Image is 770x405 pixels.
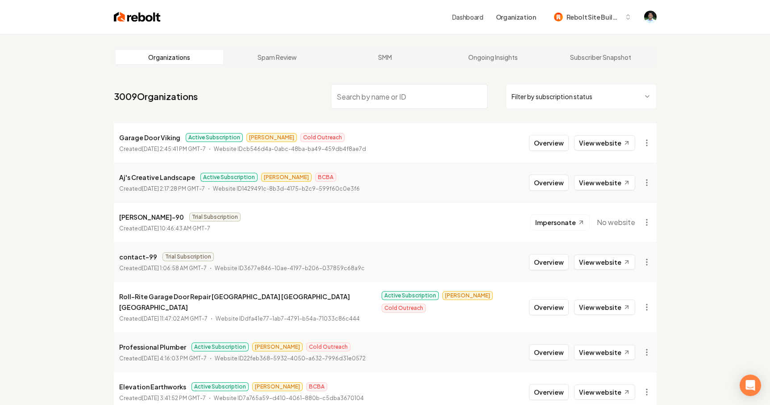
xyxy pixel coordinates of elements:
[261,173,312,182] span: [PERSON_NAME]
[142,265,207,271] time: [DATE] 1:06:58 AM GMT-7
[216,314,360,323] p: Website ID dfa41e77-1ab7-4791-b54a-71033c86c444
[214,145,366,154] p: Website ID cb546d4a-0abc-48ba-ba49-459db4f8ae7d
[142,225,210,232] time: [DATE] 10:46:43 AM GMT-7
[547,50,655,64] a: Subscriber Snapshot
[439,50,547,64] a: Ongoing Insights
[554,13,563,21] img: Rebolt Site Builder
[200,173,258,182] span: Active Subscription
[644,11,657,23] button: Open user button
[119,224,210,233] p: Created
[529,135,569,151] button: Overview
[142,315,208,322] time: [DATE] 11:47:02 AM GMT-7
[119,342,186,352] p: Professional Plumber
[574,135,635,150] a: View website
[119,212,184,222] p: [PERSON_NAME]-90
[740,375,761,396] div: Open Intercom Messenger
[574,345,635,360] a: View website
[300,133,345,142] span: Cold Outreach
[142,395,206,401] time: [DATE] 3:41:52 PM GMT-7
[252,342,303,351] span: [PERSON_NAME]
[491,9,541,25] button: Organization
[574,300,635,315] a: View website
[119,145,206,154] p: Created
[529,384,569,400] button: Overview
[215,354,366,363] p: Website ID 22feb368-5932-4050-a632-7996d31e0572
[442,291,493,300] span: [PERSON_NAME]
[119,172,195,183] p: Aj's Creative Landscape
[114,11,161,23] img: Rebolt Logo
[191,342,249,351] span: Active Subscription
[535,218,576,227] span: Impersonate
[191,382,249,391] span: Active Subscription
[116,50,224,64] a: Organizations
[529,344,569,360] button: Overview
[119,354,207,363] p: Created
[142,146,206,152] time: [DATE] 2:45:41 PM GMT-7
[119,132,180,143] p: Garage Door Viking
[215,264,365,273] p: Website ID 3677e846-10ae-4197-b206-037859c68a9c
[306,382,327,391] span: BCBA
[119,184,205,193] p: Created
[574,384,635,400] a: View website
[119,381,186,392] p: Elevation Earthworks
[114,90,198,103] a: 3009Organizations
[189,213,241,221] span: Trial Subscription
[644,11,657,23] img: Arwin Rahmatpanah
[452,13,483,21] a: Dashboard
[142,355,207,362] time: [DATE] 4:16:03 PM GMT-7
[186,133,243,142] span: Active Subscription
[597,217,635,228] span: No website
[142,185,205,192] time: [DATE] 2:17:28 PM GMT-7
[213,184,360,193] p: Website ID 1429491c-8b3d-4175-b2c9-599f60c0e3f6
[529,175,569,191] button: Overview
[529,299,569,315] button: Overview
[246,133,297,142] span: [PERSON_NAME]
[574,175,635,190] a: View website
[382,304,426,313] span: Cold Outreach
[529,254,569,270] button: Overview
[530,214,590,230] button: Impersonate
[331,50,439,64] a: SMM
[214,394,364,403] p: Website ID 7a765a59-d410-4061-880b-c5dba3670104
[119,314,208,323] p: Created
[119,251,157,262] p: contact-99
[252,382,303,391] span: [PERSON_NAME]
[566,13,621,22] span: Rebolt Site Builder
[223,50,331,64] a: Spam Review
[119,291,377,313] p: Roll-Rite Garage Door Repair [GEOGRAPHIC_DATA] [GEOGRAPHIC_DATA] [GEOGRAPHIC_DATA]
[331,84,488,109] input: Search by name or ID
[315,173,336,182] span: BCBA
[306,342,350,351] span: Cold Outreach
[382,291,439,300] span: Active Subscription
[162,252,214,261] span: Trial Subscription
[119,394,206,403] p: Created
[119,264,207,273] p: Created
[574,255,635,270] a: View website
